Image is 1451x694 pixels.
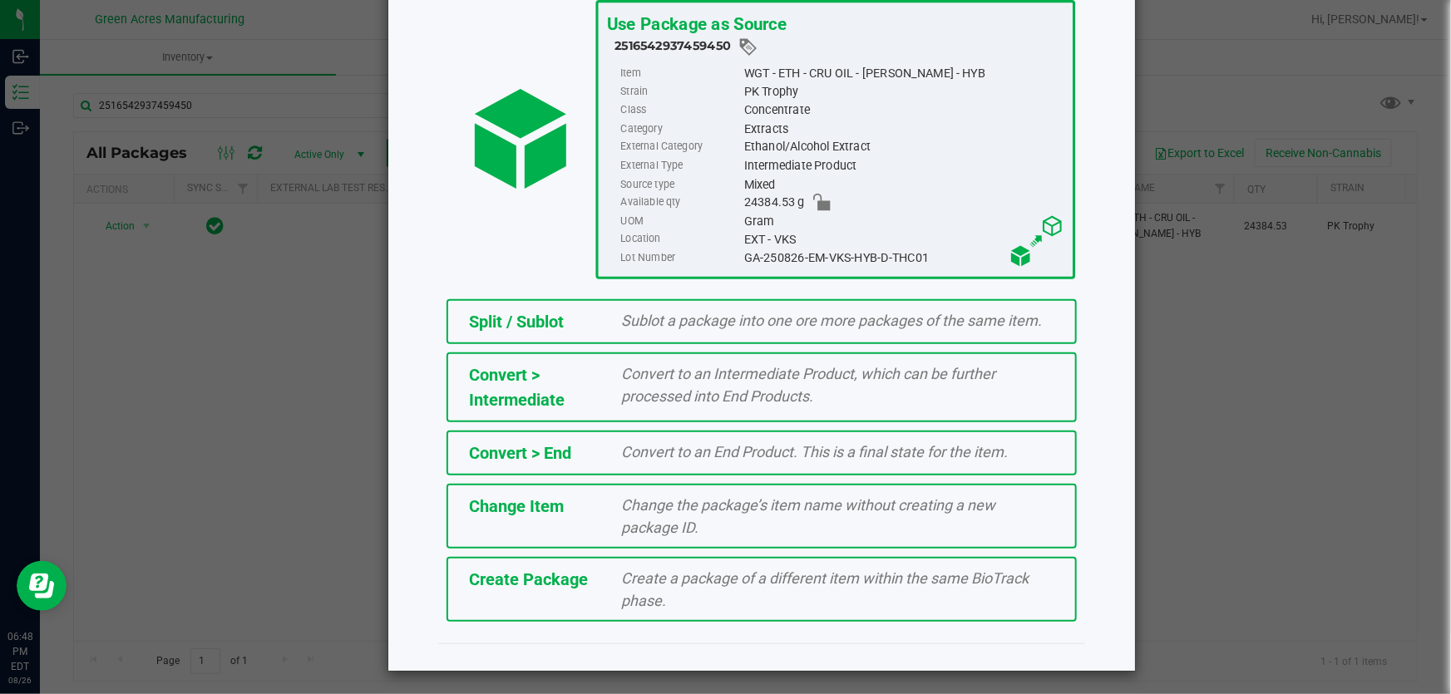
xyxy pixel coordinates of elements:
[744,156,1064,175] div: Intermediate Product
[469,365,565,410] span: Convert > Intermediate
[620,230,740,249] label: Location
[620,156,740,175] label: External Type
[744,230,1064,249] div: EXT - VKS
[620,175,740,194] label: Source type
[469,496,564,516] span: Change Item
[469,443,571,463] span: Convert > End
[620,120,740,138] label: Category
[744,212,1064,230] div: Gram
[622,312,1043,329] span: Sublot a package into one ore more packages of the same item.
[469,569,588,589] span: Create Package
[620,194,740,212] label: Available qty
[744,249,1064,267] div: GA-250826-EM-VKS-HYB-D-THC01
[744,138,1064,156] div: Ethanol/Alcohol Extract
[622,443,1009,460] span: Convert to an End Product. This is a final state for the item.
[620,82,740,101] label: Strain
[744,120,1064,138] div: Extracts
[17,561,67,611] iframe: Resource center
[620,101,740,120] label: Class
[620,249,740,267] label: Lot Number
[620,212,740,230] label: UOM
[614,37,1064,57] div: 2516542937459450
[744,175,1064,194] div: Mixed
[744,101,1064,120] div: Concentrate
[622,569,1029,609] span: Create a package of a different item within the same BioTrack phase.
[744,64,1064,82] div: WGT - ETH - CRU OIL - [PERSON_NAME] - HYB
[622,496,996,536] span: Change the package’s item name without creating a new package ID.
[744,82,1064,101] div: PK Trophy
[622,365,996,405] span: Convert to an Intermediate Product, which can be further processed into End Products.
[620,64,740,82] label: Item
[469,312,564,332] span: Split / Sublot
[620,138,740,156] label: External Category
[607,13,787,34] span: Use Package as Source
[744,194,805,212] span: 24384.53 g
